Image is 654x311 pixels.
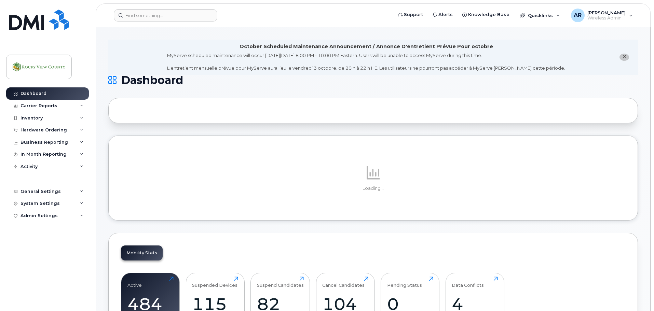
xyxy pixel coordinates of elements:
p: Loading... [121,185,625,192]
div: Cancel Candidates [322,277,365,288]
div: Active [127,277,142,288]
div: Data Conflicts [452,277,484,288]
span: Dashboard [121,75,183,85]
div: MyServe scheduled maintenance will occur [DATE][DATE] 8:00 PM - 10:00 PM Eastern. Users will be u... [167,52,565,71]
div: Suspend Candidates [257,277,304,288]
div: Pending Status [387,277,422,288]
div: Suspended Devices [192,277,237,288]
button: close notification [619,54,629,61]
div: October Scheduled Maintenance Announcement / Annonce D'entretient Prévue Pour octobre [240,43,493,50]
